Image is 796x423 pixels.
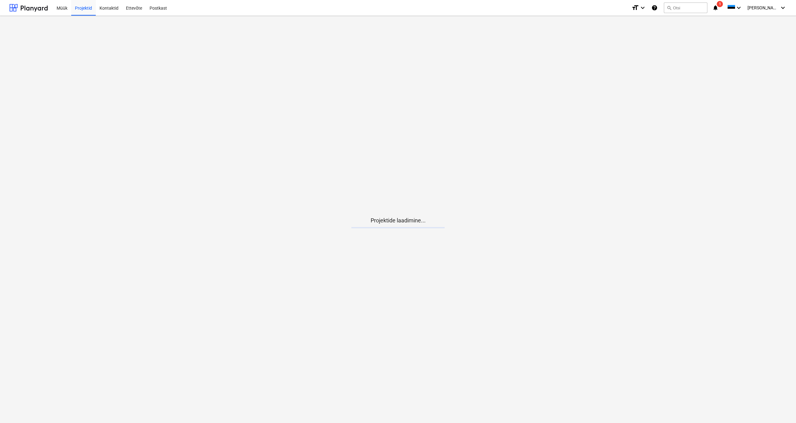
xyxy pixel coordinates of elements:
[779,4,787,12] i: keyboard_arrow_down
[712,4,719,12] i: notifications
[664,2,707,13] button: Otsi
[632,4,639,12] i: format_size
[735,4,743,12] i: keyboard_arrow_down
[351,217,445,224] p: Projektide laadimine...
[717,1,723,7] span: 1
[639,4,646,12] i: keyboard_arrow_down
[651,4,658,12] i: Abikeskus
[667,5,672,10] span: search
[747,5,779,10] span: [PERSON_NAME]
